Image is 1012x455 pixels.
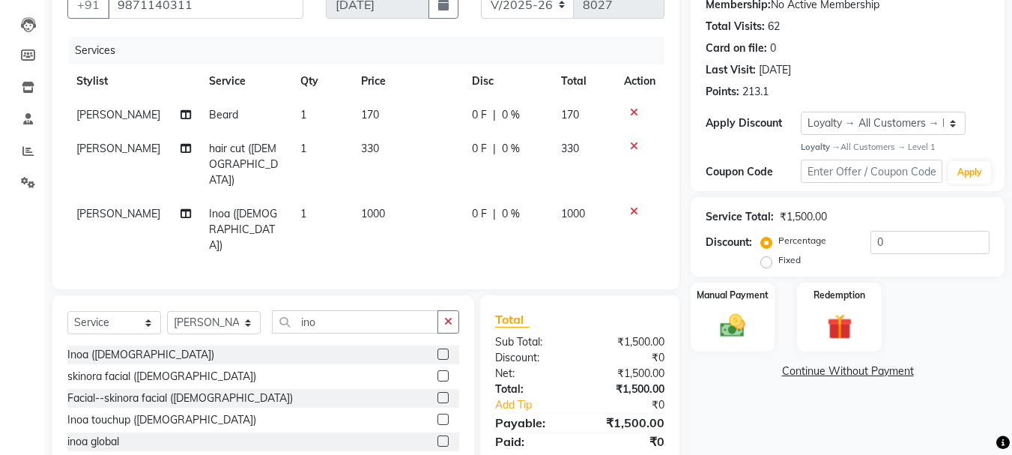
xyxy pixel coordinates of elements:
[780,209,827,225] div: ₹1,500.00
[67,369,256,385] div: skinora facial ([DEMOGRAPHIC_DATA])
[209,207,277,252] span: Inoa ([DEMOGRAPHIC_DATA])
[484,433,580,451] div: Paid:
[472,107,487,123] span: 0 F
[813,289,865,302] label: Redemption
[300,142,306,155] span: 1
[770,40,776,56] div: 0
[361,108,379,121] span: 170
[76,142,160,155] span: [PERSON_NAME]
[948,161,991,184] button: Apply
[742,84,769,100] div: 213.1
[801,142,840,152] strong: Loyalty →
[200,64,291,98] th: Service
[361,142,379,155] span: 330
[552,64,616,98] th: Total
[580,414,676,432] div: ₹1,500.00
[706,40,767,56] div: Card on file:
[706,84,739,100] div: Points:
[484,414,580,432] div: Payable:
[819,311,860,342] img: _gift.svg
[561,108,579,121] span: 170
[272,310,438,334] input: Search or Scan
[778,234,826,247] label: Percentage
[300,108,306,121] span: 1
[561,207,585,220] span: 1000
[706,164,800,180] div: Coupon Code
[706,115,800,131] div: Apply Discount
[759,62,791,78] div: [DATE]
[502,141,520,157] span: 0 %
[493,107,496,123] span: |
[706,209,774,225] div: Service Total:
[697,289,769,302] label: Manual Payment
[502,206,520,222] span: 0 %
[502,107,520,123] span: 0 %
[69,37,676,64] div: Services
[706,62,756,78] div: Last Visit:
[801,141,990,154] div: All Customers → Level 1
[361,207,385,220] span: 1000
[580,382,676,397] div: ₹1,500.00
[580,350,676,366] div: ₹0
[67,412,256,428] div: Inoa touchup ([DEMOGRAPHIC_DATA])
[694,364,1002,379] a: Continue Without Payment
[778,253,801,267] label: Fixed
[67,64,200,98] th: Stylist
[493,141,496,157] span: |
[352,64,463,98] th: Price
[209,108,238,121] span: Beard
[801,160,942,183] input: Enter Offer / Coupon Code
[706,235,752,250] div: Discount:
[615,64,664,98] th: Action
[768,19,780,34] div: 62
[472,141,487,157] span: 0 F
[291,64,352,98] th: Qty
[580,334,676,350] div: ₹1,500.00
[463,64,552,98] th: Disc
[67,347,214,363] div: Inoa ([DEMOGRAPHIC_DATA])
[712,311,753,340] img: _cash.svg
[67,391,293,406] div: Facial--skinora facial ([DEMOGRAPHIC_DATA])
[484,382,580,397] div: Total:
[580,433,676,451] div: ₹0
[580,366,676,382] div: ₹1,500.00
[300,207,306,220] span: 1
[484,334,580,350] div: Sub Total:
[493,206,496,222] span: |
[596,397,676,413] div: ₹0
[76,108,160,121] span: [PERSON_NAME]
[561,142,579,155] span: 330
[472,206,487,222] span: 0 F
[67,434,119,450] div: inoa global
[495,312,530,328] span: Total
[209,142,278,187] span: hair cut ([DEMOGRAPHIC_DATA])
[484,366,580,382] div: Net:
[706,19,765,34] div: Total Visits:
[484,397,596,413] a: Add Tip
[484,350,580,366] div: Discount:
[76,207,160,220] span: [PERSON_NAME]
